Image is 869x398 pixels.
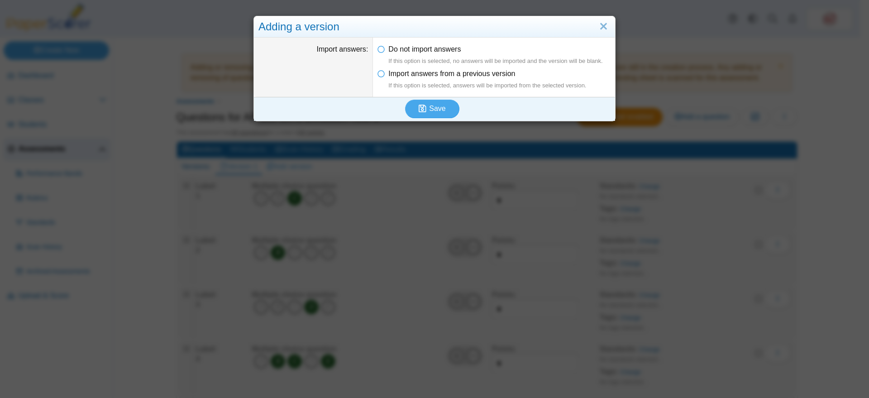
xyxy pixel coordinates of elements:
[388,82,586,90] div: If this option is selected, answers will be imported from the selected version.
[388,70,586,90] span: Import answers from a previous version
[405,100,459,118] button: Save
[388,45,602,66] span: Do not import answers
[317,45,368,53] label: Import answers
[388,57,602,65] div: If this option is selected, no answers will be imported and the version will be blank.
[597,19,611,34] a: Close
[254,16,615,38] div: Adding a version
[429,105,445,112] span: Save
